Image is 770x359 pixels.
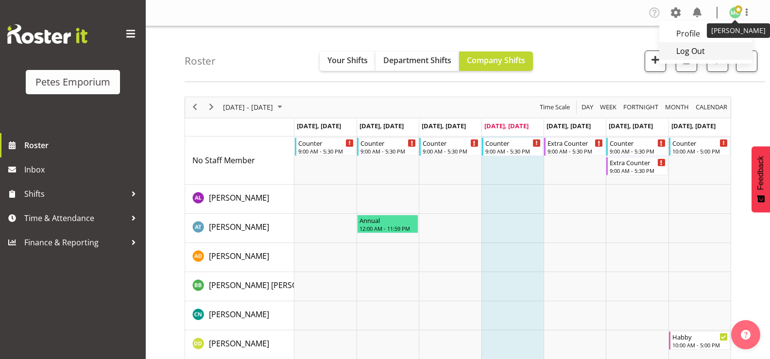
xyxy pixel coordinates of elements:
span: [DATE], [DATE] [422,121,466,130]
div: September 15 - 21, 2025 [220,97,288,118]
div: No Staff Member"s event - Counter Begin From Thursday, September 18, 2025 at 9:00:00 AM GMT+12:00... [482,137,543,156]
button: Your Shifts [320,51,376,71]
td: Amelia Denz resource [185,243,294,272]
h4: Roster [185,55,216,67]
a: [PERSON_NAME] [209,192,269,204]
span: [PERSON_NAME] [209,222,269,232]
span: [PERSON_NAME] [PERSON_NAME] [209,280,331,291]
div: 9:00 AM - 5:30 PM [610,147,665,155]
div: Petes Emporium [35,75,110,89]
span: Time Scale [539,101,571,113]
div: Counter [298,138,354,148]
a: [PERSON_NAME] [209,338,269,349]
div: next period [203,97,220,118]
div: Annual [359,215,416,225]
button: Timeline Month [664,101,691,113]
div: Counter [360,138,416,148]
span: [DATE], [DATE] [671,121,716,130]
button: Previous [188,101,202,113]
div: 9:00 AM - 5:30 PM [485,147,541,155]
img: Rosterit website logo [7,24,87,44]
img: help-xxl-2.png [741,330,751,340]
div: Counter [610,138,665,148]
span: Inbox [24,162,141,177]
span: Time & Attendance [24,211,126,225]
div: 9:00 AM - 5:30 PM [360,147,416,155]
div: No Staff Member"s event - Counter Begin From Monday, September 15, 2025 at 9:00:00 AM GMT+12:00 E... [295,137,356,156]
span: Shifts [24,187,126,201]
span: Your Shifts [327,55,368,66]
div: 10:00 AM - 5:00 PM [672,147,728,155]
div: 10:00 AM - 5:00 PM [672,341,728,349]
a: [PERSON_NAME] [209,221,269,233]
div: 9:00 AM - 5:30 PM [423,147,478,155]
div: Danielle Donselaar"s event - Habby Begin From Sunday, September 21, 2025 at 10:00:00 AM GMT+12:00... [669,331,730,350]
button: Fortnight [622,101,660,113]
div: No Staff Member"s event - Extra Counter Begin From Friday, September 19, 2025 at 9:00:00 AM GMT+1... [544,137,605,156]
div: 9:00 AM - 5:30 PM [610,167,665,174]
a: [PERSON_NAME] [PERSON_NAME] [209,279,331,291]
td: Beena Beena resource [185,272,294,301]
td: Alex-Micheal Taniwha resource [185,214,294,243]
button: Add a new shift [645,51,666,72]
div: 12:00 AM - 11:59 PM [359,224,416,232]
span: Fortnight [622,101,659,113]
span: Week [599,101,617,113]
span: [PERSON_NAME] [209,192,269,203]
span: Finance & Reporting [24,235,126,250]
span: Department Shifts [383,55,451,66]
td: Christine Neville resource [185,301,294,330]
div: previous period [187,97,203,118]
div: No Staff Member"s event - Counter Begin From Saturday, September 20, 2025 at 9:00:00 AM GMT+12:00... [606,137,667,156]
button: Department Shifts [376,51,459,71]
div: 9:00 AM - 5:30 PM [298,147,354,155]
div: Alex-Micheal Taniwha"s event - Annual Begin From Tuesday, September 16, 2025 at 12:00:00 AM GMT+1... [357,215,418,233]
button: Timeline Day [580,101,595,113]
span: [DATE], [DATE] [359,121,404,130]
span: Roster [24,138,141,153]
span: Month [664,101,690,113]
div: Counter [485,138,541,148]
span: [DATE] - [DATE] [222,101,274,113]
span: [DATE], [DATE] [297,121,341,130]
a: Log Out [659,42,753,60]
img: melissa-cowen2635.jpg [729,7,741,18]
span: [DATE], [DATE] [484,121,529,130]
a: No Staff Member [192,154,255,166]
div: No Staff Member"s event - Counter Begin From Wednesday, September 17, 2025 at 9:00:00 AM GMT+12:0... [419,137,480,156]
div: Extra Counter [548,138,603,148]
span: Feedback [756,156,765,190]
div: Habby [672,332,728,342]
td: No Staff Member resource [185,137,294,185]
div: Counter [672,138,728,148]
button: Next [205,101,218,113]
span: calendar [695,101,728,113]
div: No Staff Member"s event - Counter Begin From Sunday, September 21, 2025 at 10:00:00 AM GMT+12:00 ... [669,137,730,156]
span: [DATE], [DATE] [609,121,653,130]
div: No Staff Member"s event - Extra Counter Begin From Saturday, September 20, 2025 at 9:00:00 AM GMT... [606,157,667,175]
div: Counter [423,138,478,148]
span: [PERSON_NAME] [209,251,269,261]
a: [PERSON_NAME] [209,250,269,262]
span: Day [581,101,594,113]
div: 9:00 AM - 5:30 PM [548,147,603,155]
a: [PERSON_NAME] [209,308,269,320]
td: Abigail Lane resource [185,185,294,214]
button: Month [694,101,729,113]
div: Extra Counter [610,157,665,167]
button: Time Scale [538,101,572,113]
span: Company Shifts [467,55,525,66]
button: Timeline Week [599,101,618,113]
span: [DATE], [DATE] [547,121,591,130]
button: Company Shifts [459,51,533,71]
div: No Staff Member"s event - Counter Begin From Tuesday, September 16, 2025 at 9:00:00 AM GMT+12:00 ... [357,137,418,156]
a: Profile [659,25,753,42]
button: Feedback - Show survey [752,146,770,212]
button: September 2025 [222,101,287,113]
